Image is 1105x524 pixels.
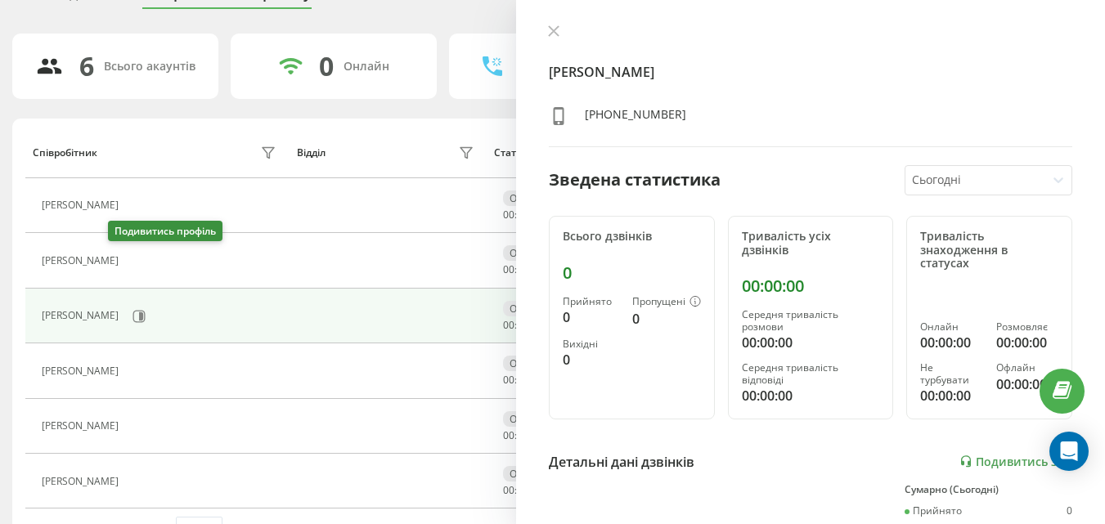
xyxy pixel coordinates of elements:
div: [PERSON_NAME] [42,199,123,211]
div: Середня тривалість розмови [742,309,880,333]
div: Прийнято [905,505,962,517]
span: 00 [503,373,514,387]
div: : : [503,320,542,331]
span: 00 [503,318,514,332]
div: [PERSON_NAME] [42,420,123,432]
div: Онлайн [920,321,982,333]
div: 00:00:00 [742,386,880,405]
div: Тривалість усіх дзвінків [742,230,880,258]
div: Пропущені [632,296,701,309]
div: 00:00:00 [996,333,1058,352]
div: 00:00:00 [742,333,880,352]
div: : : [503,264,542,275]
div: : : [503,374,542,386]
div: 0 [319,51,334,82]
div: 00:00:00 [920,386,982,405]
div: Всього акаунтів [104,60,195,74]
div: Співробітник [33,147,97,159]
div: 0 [632,309,701,329]
span: 00 [503,208,514,222]
div: Прийнято [563,296,619,307]
div: 6 [79,51,94,82]
div: Офлайн [503,245,555,261]
div: 0 [563,307,619,327]
div: [PERSON_NAME] [42,310,123,321]
div: Офлайн [503,301,555,316]
div: [PERSON_NAME] [42,255,123,266]
div: Детальні дані дзвінків [549,452,694,472]
div: 00:00:00 [920,333,982,352]
div: Всього дзвінків [563,230,701,244]
div: Тривалість знаходження в статусах [920,230,1058,271]
div: Сумарно (Сьогодні) [905,484,1072,495]
div: Подивитись профіль [108,221,222,241]
div: [PHONE_NUMBER] [585,106,686,130]
div: 00:00:00 [996,374,1058,394]
div: Офлайн [503,466,555,481]
div: Вихідні [563,338,619,350]
div: Середня тривалість відповіді [742,362,880,386]
div: Офлайн [503,411,555,427]
div: : : [503,209,542,221]
div: Онлайн [344,60,389,74]
div: Розмовляє [996,321,1058,333]
div: Статус [494,147,526,159]
div: Зведена статистика [549,168,721,192]
div: 0 [1067,505,1072,517]
div: [PERSON_NAME] [42,365,123,377]
div: 0 [563,263,701,283]
div: : : [503,430,542,441]
div: 0 [563,350,619,369]
h4: [PERSON_NAME] [549,62,1072,82]
div: Відділ [297,147,326,159]
div: Не турбувати [920,362,982,386]
div: Офлайн [503,356,555,371]
span: 00 [503,262,514,276]
span: 00 [503,428,514,442]
div: 00:00:00 [742,276,880,296]
span: 00 [503,483,514,497]
a: Подивитись звіт [959,455,1072,468]
div: [PERSON_NAME] [42,476,123,487]
div: Офлайн [503,190,555,206]
div: : : [503,485,542,496]
div: Open Intercom Messenger [1049,432,1089,471]
div: Офлайн [996,362,1058,374]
